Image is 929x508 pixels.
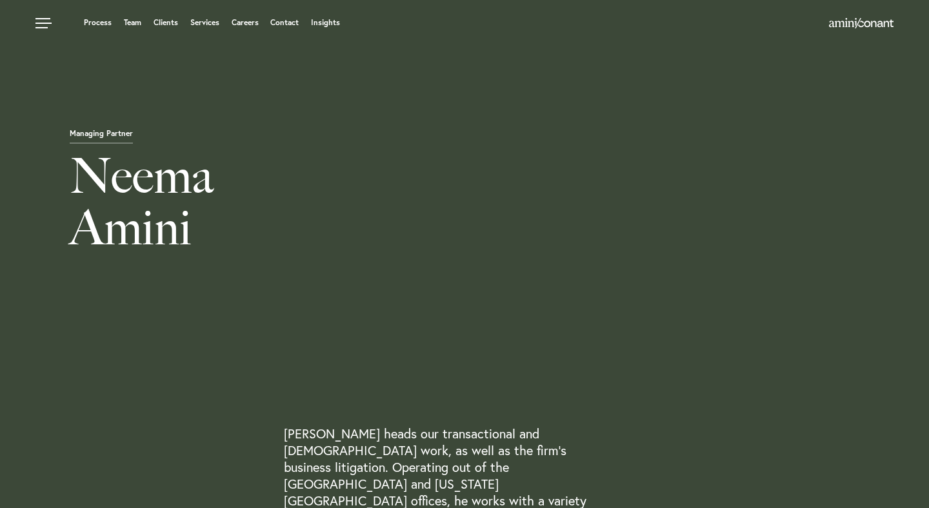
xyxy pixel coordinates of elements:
[311,19,340,26] a: Insights
[270,19,299,26] a: Contact
[84,19,112,26] a: Process
[190,19,219,26] a: Services
[829,19,894,29] a: Home
[154,19,178,26] a: Clients
[829,18,894,28] img: Amini & Conant
[232,19,259,26] a: Careers
[70,130,133,144] span: Managing Partner
[124,19,141,26] a: Team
